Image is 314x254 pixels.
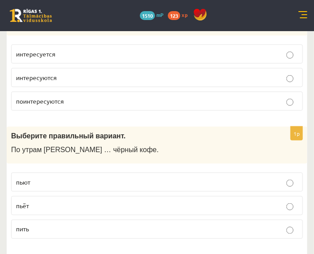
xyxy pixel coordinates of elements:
span: пьёт [16,202,29,210]
a: Rīgas 1. Tālmācības vidusskola [10,9,52,22]
span: пить [16,225,29,233]
a: 123 xp [168,11,192,18]
span: mP [156,11,163,18]
span: По утрам [PERSON_NAME] … чёрный кофе. [11,146,159,153]
span: интересуются [16,73,57,81]
input: пьют [286,180,294,187]
span: 123 [168,11,180,20]
span: xp [182,11,187,18]
input: пьёт [286,203,294,210]
input: поинтересуются [286,99,294,106]
span: пьют [16,178,30,186]
input: интересуются [286,75,294,82]
span: интересуется [16,50,56,58]
input: пить [286,227,294,234]
input: интересуется [286,52,294,59]
span: 1510 [140,11,155,20]
span: поинтересуются [16,97,64,105]
span: Выберите правильный вариант. [11,132,126,140]
p: 1p [290,126,303,141]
